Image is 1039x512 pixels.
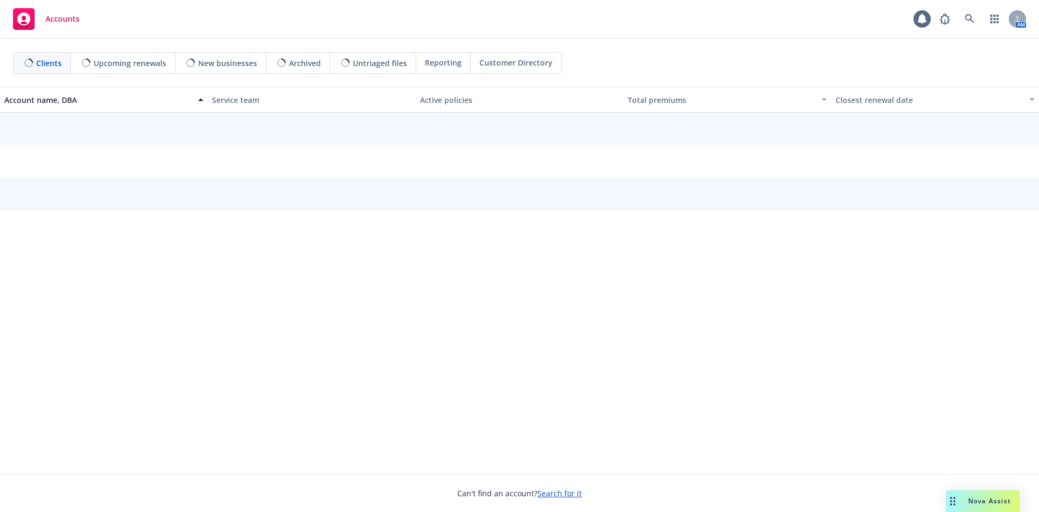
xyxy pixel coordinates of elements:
span: Accounts [45,15,80,23]
div: Service team [212,94,411,106]
button: Active policies [416,87,623,113]
a: Report a Bug [934,8,956,30]
button: Total premiums [623,87,831,113]
span: Reporting [425,57,462,68]
span: Clients [36,57,62,69]
a: Search for it [537,488,582,498]
span: Customer Directory [479,57,553,68]
div: Total premiums [628,94,815,106]
button: Closest renewal date [831,87,1039,113]
span: Untriaged files [353,57,407,69]
span: Archived [289,57,321,69]
div: Closest renewal date [836,94,1023,106]
div: Account name, DBA [4,94,192,106]
div: Drag to move [946,490,959,512]
span: New businesses [198,57,257,69]
button: Nova Assist [946,490,1020,512]
a: Switch app [984,8,1005,30]
span: Nova Assist [968,496,1011,505]
button: Service team [208,87,416,113]
a: Search [959,8,981,30]
span: Upcoming renewals [94,57,166,69]
div: Active policies [420,94,619,106]
span: Can't find an account? [457,488,582,499]
a: Accounts [9,4,84,34]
